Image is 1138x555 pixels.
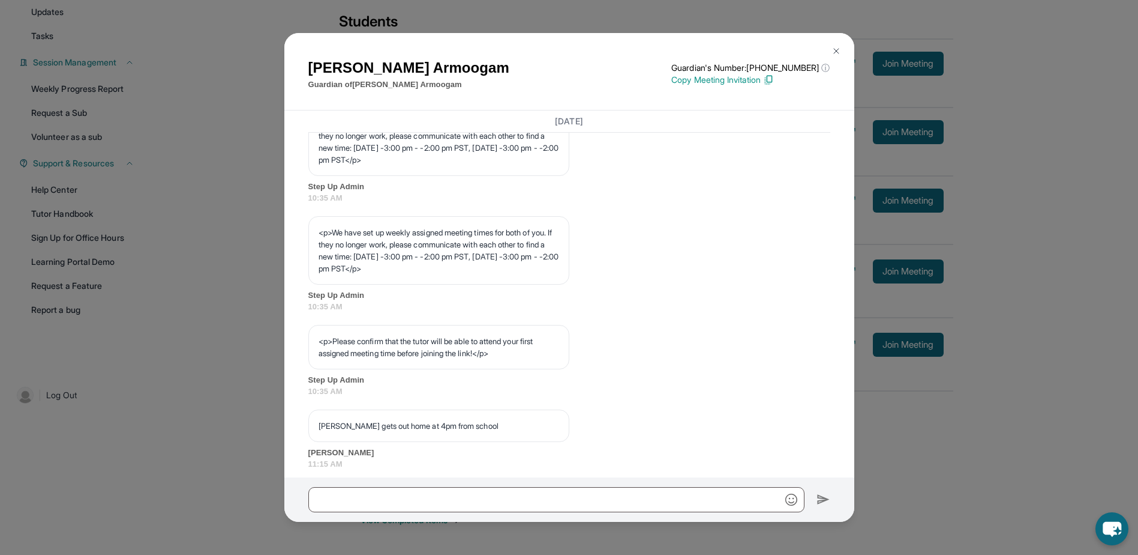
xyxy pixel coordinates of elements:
[308,192,830,204] span: 10:35 AM
[319,420,559,432] p: [PERSON_NAME] gets out home at 4pm from school
[671,62,830,74] p: Guardian's Number: [PHONE_NUMBER]
[319,335,559,359] p: <p>Please confirm that the tutor will be able to attend your first assigned meeting time before j...
[308,79,509,91] p: Guardian of [PERSON_NAME] Armoogam
[319,226,559,274] p: <p>We have set up weekly assigned meeting times for both of you. If they no longer work, please c...
[319,118,559,166] p: <p>We have set up weekly assigned meeting times for both of you. If they no longer work, please c...
[821,62,830,74] span: ⓘ
[308,386,830,398] span: 10:35 AM
[831,46,841,56] img: Close Icon
[763,74,774,85] img: Copy Icon
[816,493,830,507] img: Send icon
[308,57,509,79] h1: [PERSON_NAME] Armoogam
[308,374,830,386] span: Step Up Admin
[308,115,830,127] h3: [DATE]
[308,458,830,470] span: 11:15 AM
[671,74,830,86] p: Copy Meeting Invitation
[308,301,830,313] span: 10:35 AM
[308,447,830,459] span: [PERSON_NAME]
[1095,512,1128,545] button: chat-button
[785,494,797,506] img: Emoji
[308,290,830,302] span: Step Up Admin
[308,181,830,193] span: Step Up Admin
